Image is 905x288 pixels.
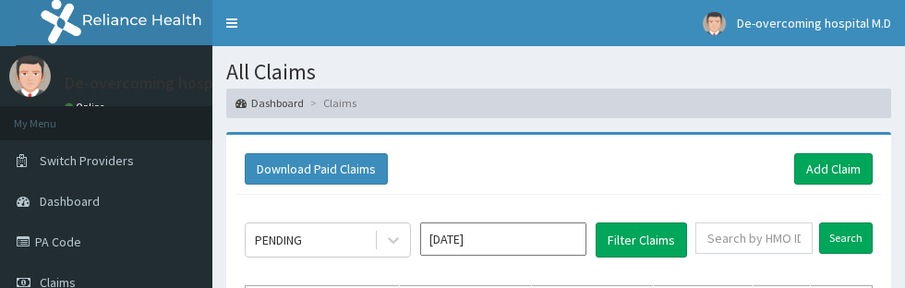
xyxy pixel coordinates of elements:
[226,60,891,84] h1: All Claims
[65,101,109,114] a: Online
[245,153,388,185] button: Download Paid Claims
[819,222,873,254] input: Search
[306,95,356,111] li: Claims
[40,152,134,169] span: Switch Providers
[737,15,891,31] span: De-overcoming hospital M.D
[420,222,586,256] input: Select Month and Year
[703,12,726,35] img: User Image
[596,222,687,258] button: Filter Claims
[695,222,813,254] input: Search by HMO ID
[9,55,51,97] img: User Image
[65,75,266,91] p: De-overcoming hospital M.D
[794,153,873,185] a: Add Claim
[255,231,302,249] div: PENDING
[40,193,100,210] span: Dashboard
[235,95,304,111] a: Dashboard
